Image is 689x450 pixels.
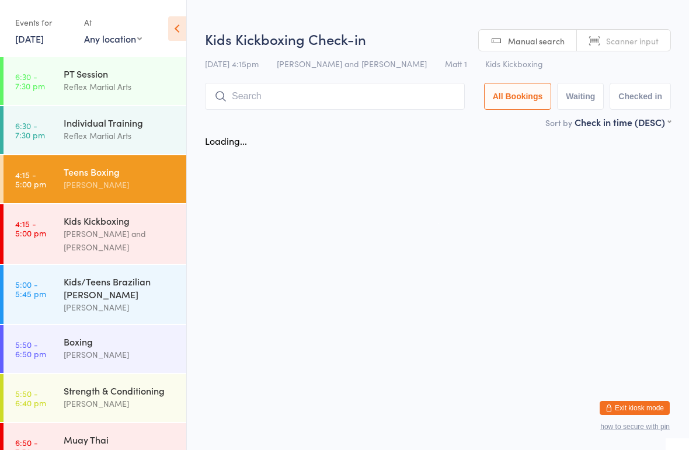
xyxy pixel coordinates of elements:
a: 5:00 -5:45 pmKids/Teens Brazilian [PERSON_NAME][PERSON_NAME] [4,265,186,324]
div: [PERSON_NAME] [64,397,176,410]
div: Loading... [205,134,247,147]
div: At [84,13,142,32]
span: [PERSON_NAME] and [PERSON_NAME] [277,58,427,69]
time: 4:15 - 5:00 pm [15,219,46,238]
div: Kids Kickboxing [64,214,176,227]
div: Boxing [64,335,176,348]
div: Muay Thai [64,433,176,446]
a: 6:30 -7:30 pmPT SessionReflex Martial Arts [4,57,186,105]
div: Events for [15,13,72,32]
div: [PERSON_NAME] [64,348,176,361]
time: 6:30 - 7:30 pm [15,72,45,90]
div: Kids/Teens Brazilian [PERSON_NAME] [64,275,176,301]
time: 5:50 - 6:50 pm [15,340,46,358]
button: All Bookings [484,83,552,110]
div: Strength & Conditioning [64,384,176,397]
input: Search [205,83,465,110]
span: Manual search [508,35,565,47]
label: Sort by [545,117,572,128]
button: Waiting [557,83,604,110]
a: 4:15 -5:00 pmTeens Boxing[PERSON_NAME] [4,155,186,203]
button: Exit kiosk mode [600,401,670,415]
span: [DATE] 4:15pm [205,58,259,69]
div: Individual Training [64,116,176,129]
div: Reflex Martial Arts [64,129,176,142]
a: 4:15 -5:00 pmKids Kickboxing[PERSON_NAME] and [PERSON_NAME] [4,204,186,264]
div: Reflex Martial Arts [64,80,176,93]
div: [PERSON_NAME] [64,178,176,191]
span: Kids Kickboxing [485,58,543,69]
time: 5:50 - 6:40 pm [15,389,46,407]
div: [PERSON_NAME] and [PERSON_NAME] [64,227,176,254]
span: Matt 1 [445,58,467,69]
a: [DATE] [15,32,44,45]
div: Teens Boxing [64,165,176,178]
a: 6:30 -7:30 pmIndividual TrainingReflex Martial Arts [4,106,186,154]
time: 4:15 - 5:00 pm [15,170,46,189]
span: Scanner input [606,35,659,47]
button: how to secure with pin [600,423,670,431]
div: Check in time (DESC) [575,116,671,128]
h2: Kids Kickboxing Check-in [205,29,671,48]
div: [PERSON_NAME] [64,301,176,314]
time: 5:00 - 5:45 pm [15,280,46,298]
a: 5:50 -6:40 pmStrength & Conditioning[PERSON_NAME] [4,374,186,422]
button: Checked in [610,83,671,110]
time: 6:30 - 7:30 pm [15,121,45,139]
a: 5:50 -6:50 pmBoxing[PERSON_NAME] [4,325,186,373]
div: PT Session [64,67,176,80]
div: Any location [84,32,142,45]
